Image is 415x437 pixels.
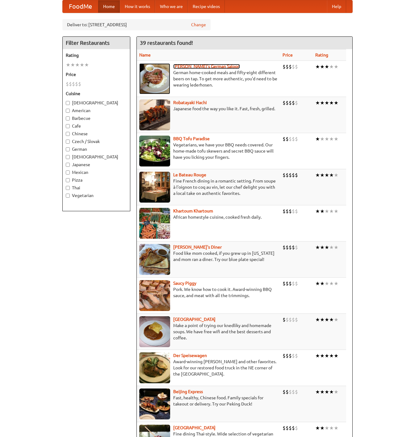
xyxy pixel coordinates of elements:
li: $ [286,280,289,287]
input: Mexican [66,170,70,174]
li: $ [283,172,286,179]
li: ★ [325,99,329,106]
a: Khartoum Khartoum [173,208,213,213]
input: Cafe [66,124,70,128]
input: Vegetarian [66,194,70,198]
li: $ [289,280,292,287]
li: ★ [334,172,338,179]
h5: Rating [66,52,127,58]
a: Le Bateau Rouge [173,172,206,177]
li: $ [283,63,286,70]
label: [DEMOGRAPHIC_DATA] [66,100,127,106]
a: How it works [120,0,155,13]
li: ★ [315,63,320,70]
li: ★ [325,352,329,359]
a: Der Speisewagen [173,353,207,358]
img: saucy.jpg [139,280,170,311]
li: ★ [329,136,334,142]
p: Fast, healthy, Chinese food. Family specials for takeout or delivery. Try our Peking Duck! [139,395,278,407]
p: Food like mom cooked, if you grew up in [US_STATE] and mom ran a diner. Try our blue plate special! [139,250,278,263]
li: ★ [329,389,334,395]
li: $ [286,244,289,251]
label: Thai [66,185,127,191]
li: $ [292,208,295,215]
li: ★ [334,136,338,142]
label: Czech / Slovak [66,138,127,145]
li: $ [286,352,289,359]
li: ★ [334,208,338,215]
li: $ [283,244,286,251]
li: ★ [315,280,320,287]
a: Who we are [155,0,188,13]
li: $ [292,280,295,287]
li: $ [295,352,298,359]
a: Name [139,53,151,57]
li: ★ [325,316,329,323]
li: ★ [334,389,338,395]
input: Chinese [66,132,70,136]
h4: Filter Restaurants [63,37,130,49]
a: [PERSON_NAME]'s German Saloon [173,64,240,69]
li: ★ [320,136,325,142]
li: ★ [334,425,338,431]
li: ★ [329,280,334,287]
li: $ [295,99,298,106]
li: $ [289,352,292,359]
li: ★ [325,136,329,142]
li: ★ [320,99,325,106]
li: ★ [320,280,325,287]
label: Chinese [66,131,127,137]
li: $ [283,280,286,287]
li: $ [289,208,292,215]
li: $ [289,63,292,70]
li: $ [295,63,298,70]
a: Robatayaki Hachi [173,100,207,105]
a: Price [283,53,293,57]
a: Help [327,0,346,13]
p: Japanese food the way you like it. Fast, fresh, grilled. [139,106,278,112]
li: $ [286,389,289,395]
p: Award-winning [PERSON_NAME] and other favorites. Look for our restored food truck in the NE corne... [139,359,278,377]
li: ★ [334,352,338,359]
li: $ [286,425,289,431]
li: ★ [320,208,325,215]
li: ★ [320,244,325,251]
li: ★ [329,208,334,215]
li: $ [75,81,78,87]
li: ★ [80,61,84,68]
li: $ [289,172,292,179]
b: [GEOGRAPHIC_DATA] [173,425,216,430]
li: $ [78,81,81,87]
b: BBQ Tofu Paradise [173,136,210,141]
li: $ [72,81,75,87]
li: $ [292,352,295,359]
li: $ [283,389,286,395]
img: khartoum.jpg [139,208,170,239]
li: ★ [325,244,329,251]
li: ★ [334,99,338,106]
li: $ [283,352,286,359]
label: Japanese [66,162,127,168]
input: [DEMOGRAPHIC_DATA] [66,101,70,105]
li: ★ [334,244,338,251]
input: Thai [66,186,70,190]
label: Cafe [66,123,127,129]
li: ★ [315,172,320,179]
li: $ [295,389,298,395]
li: ★ [329,99,334,106]
a: Change [191,22,206,28]
div: Deliver to: [STREET_ADDRESS] [62,19,211,30]
li: $ [295,244,298,251]
li: $ [289,425,292,431]
p: African homestyle cuisine, cooked fresh daily. [139,214,278,220]
li: ★ [320,352,325,359]
img: robatayaki.jpg [139,99,170,130]
li: ★ [325,425,329,431]
li: ★ [320,389,325,395]
li: $ [66,81,69,87]
a: Recipe videos [188,0,225,13]
a: Beijing Express [173,389,203,394]
li: $ [292,316,295,323]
